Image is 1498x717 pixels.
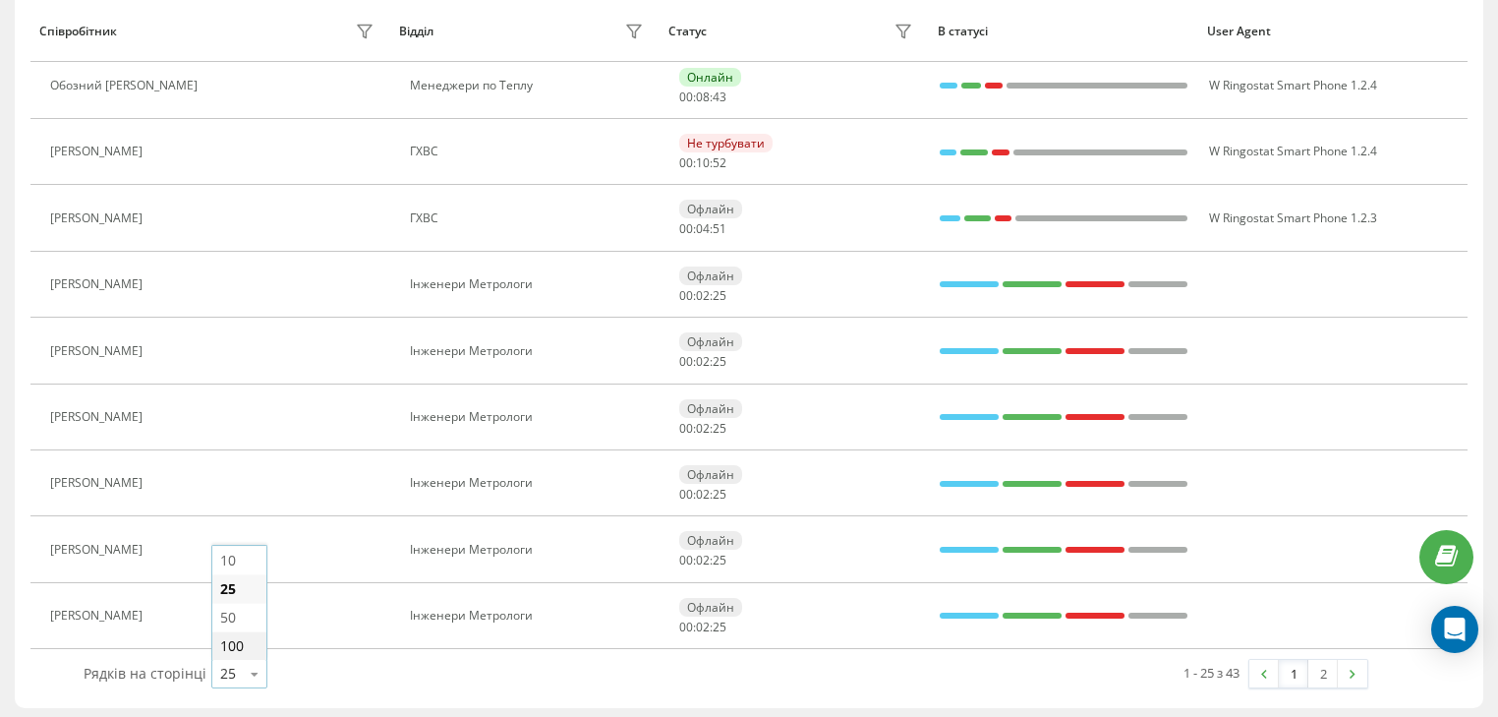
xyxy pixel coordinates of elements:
span: W Ringostat Smart Phone 1.2.4 [1209,77,1377,93]
div: : : [679,621,726,634]
div: : : [679,222,726,236]
span: 25 [713,420,726,437]
div: Обозний [PERSON_NAME] [50,79,202,92]
div: 1 - 25 з 43 [1183,663,1239,683]
span: 02 [696,619,710,635]
div: Інженери Метрологи [410,277,649,291]
div: Не турбувати [679,134,773,152]
div: : : [679,488,726,502]
div: ГХВС [410,145,649,158]
div: Менеджери по Теплу [410,79,649,92]
div: : : [679,355,726,369]
span: 25 [220,579,236,598]
span: Рядків на сторінці [84,664,206,683]
span: 02 [696,552,710,568]
span: 00 [679,287,693,304]
div: Інженери Метрологи [410,410,649,424]
span: 00 [679,552,693,568]
div: : : [679,554,726,568]
div: В статусі [938,25,1188,38]
a: 2 [1308,660,1338,687]
div: Співробітник [39,25,117,38]
div: Онлайн [679,68,741,87]
div: [PERSON_NAME] [50,543,147,557]
span: 00 [679,220,693,237]
span: 10 [220,551,236,569]
div: 25 [220,664,236,684]
div: : : [679,90,726,104]
span: 51 [713,220,726,237]
div: ГХВС [410,211,649,225]
div: Офлайн [679,531,742,550]
span: 25 [713,619,726,635]
span: 00 [679,89,693,105]
span: 10 [696,154,710,171]
span: 02 [696,287,710,304]
span: 25 [713,552,726,568]
a: 1 [1279,660,1308,687]
span: 25 [713,353,726,370]
div: Офлайн [679,332,742,351]
div: : : [679,289,726,303]
div: [PERSON_NAME] [50,344,147,358]
span: 00 [679,619,693,635]
span: 25 [713,486,726,503]
span: 00 [679,420,693,437]
div: User Agent [1207,25,1458,38]
div: [PERSON_NAME] [50,476,147,490]
div: [PERSON_NAME] [50,410,147,424]
span: 04 [696,220,710,237]
span: 50 [220,608,236,627]
span: 00 [679,154,693,171]
div: Відділ [399,25,433,38]
div: [PERSON_NAME] [50,211,147,225]
span: 02 [696,486,710,503]
div: : : [679,156,726,170]
span: 25 [713,287,726,304]
div: Офлайн [679,598,742,617]
div: Офлайн [679,465,742,484]
span: 00 [679,486,693,503]
span: 02 [696,420,710,437]
div: Інженери Метрологи [410,609,649,623]
div: Інженери Метрологи [410,344,649,358]
span: W Ringostat Smart Phone 1.2.3 [1209,209,1377,226]
div: Офлайн [679,200,742,218]
span: 100 [220,636,244,655]
span: W Ringostat Smart Phone 1.2.4 [1209,143,1377,159]
span: 08 [696,89,710,105]
div: Офлайн [679,399,742,418]
span: 52 [713,154,726,171]
div: Інженери Метрологи [410,543,649,557]
div: Open Intercom Messenger [1431,606,1478,653]
div: Офлайн [679,267,742,285]
span: 43 [713,89,726,105]
div: : : [679,422,726,436]
div: Статус [668,25,707,38]
span: 02 [696,353,710,370]
span: 00 [679,353,693,370]
div: [PERSON_NAME] [50,609,147,623]
div: [PERSON_NAME] [50,277,147,291]
div: Інженери Метрологи [410,476,649,490]
div: [PERSON_NAME] [50,145,147,158]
